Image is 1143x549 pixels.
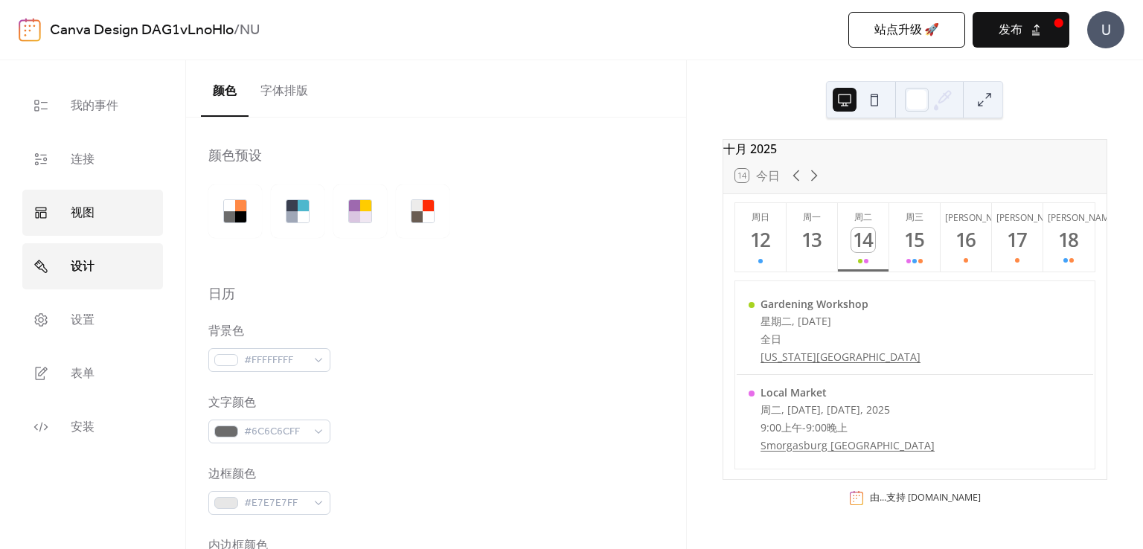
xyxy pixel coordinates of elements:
span: 视图 [71,202,95,225]
a: 视图 [22,190,163,236]
a: 安装 [22,404,163,450]
img: logo [19,18,41,42]
div: 17 [1005,228,1030,252]
div: 周三 [894,211,936,224]
a: 连接 [22,136,163,182]
div: 周二, [DATE], [DATE], 2025 [761,402,935,417]
button: 颜色 [201,60,249,117]
div: 颜色预设 [208,147,262,165]
button: 字体排版 [249,60,320,115]
div: 周日 [740,211,782,224]
button: [PERSON_NAME]16 [941,203,992,272]
div: 18 [1057,228,1081,252]
div: [PERSON_NAME] [945,211,987,224]
div: [PERSON_NAME] [1048,211,1090,224]
span: 安装 [71,416,95,440]
a: Canva Design DAG1vLnoHlo [50,16,234,45]
div: Local Market [761,385,935,399]
button: 周二14 [838,203,889,272]
a: [US_STATE][GEOGRAPHIC_DATA] [761,350,921,364]
a: 表单 [22,350,163,396]
div: 边框颜色 [208,466,327,484]
button: 站点升级 🚀 [848,12,965,48]
div: 由...支持 [870,491,981,504]
div: 14 [851,228,876,252]
button: [PERSON_NAME]17 [992,203,1043,272]
b: NU [240,16,260,45]
span: 站点升级 🚀 [874,22,939,39]
span: 设置 [71,309,95,333]
a: Smorgasburg [GEOGRAPHIC_DATA] [761,438,935,452]
span: 我的事件 [71,94,118,118]
span: - [802,420,806,434]
div: 15 [903,228,927,252]
a: 设计 [22,243,163,289]
span: 发布 [999,22,1022,39]
b: / [234,16,240,45]
button: 周三15 [889,203,941,272]
div: 16 [954,228,979,252]
span: 9:00晚上 [806,420,848,435]
a: 设置 [22,297,163,343]
button: 周日12 [735,203,787,272]
a: 我的事件 [22,83,163,129]
button: [PERSON_NAME]18 [1043,203,1095,272]
div: 背景色 [208,323,327,341]
span: #FFFFFFFF [244,352,307,370]
div: 星期二, [DATE] [761,314,921,329]
div: 日历 [208,286,235,304]
div: 12 [749,228,773,252]
div: 全日 [761,332,921,347]
span: #E7E7E7FF [244,495,307,513]
span: 连接 [71,148,95,172]
div: 周二 [842,211,885,224]
div: 13 [800,228,825,252]
span: 表单 [71,362,95,386]
span: 设计 [71,255,95,279]
button: 周一13 [787,203,838,272]
div: [PERSON_NAME] [996,211,1039,224]
span: 9:00上午 [761,420,802,435]
div: 十月 2025 [723,140,1107,158]
span: #6C6C6CFF [244,423,307,441]
button: 发布 [973,12,1069,48]
div: Gardening Workshop [761,297,921,311]
div: 周一 [791,211,833,224]
div: 文字颜色 [208,394,327,412]
a: [DOMAIN_NAME] [908,491,981,504]
div: U [1087,11,1124,48]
